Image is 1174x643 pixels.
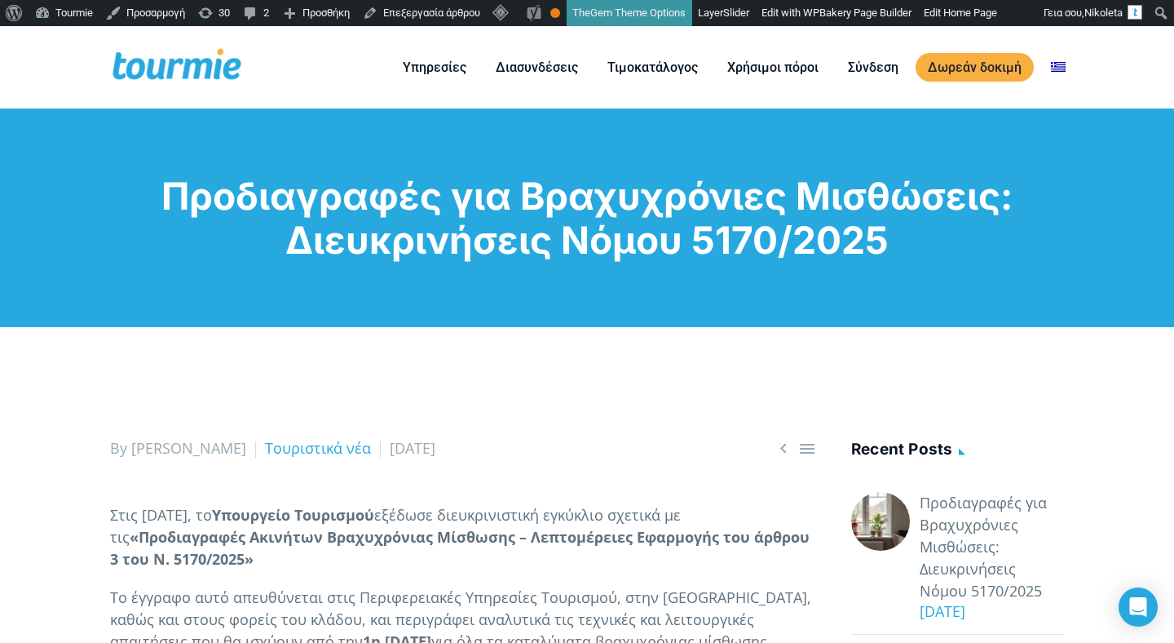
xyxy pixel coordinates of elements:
[110,174,1064,262] h1: Προδιαγραφές για Βραχυχρόνιες Μισθώσεις: Διευκρινήσεις Νόμου 5170/2025
[390,438,435,458] span: [DATE]
[212,505,374,525] strong: Υπουργείο Τουρισμού
[797,438,817,459] a: 
[550,8,560,18] div: OK
[110,527,810,569] strong: «Προδιαγραφές Ακινήτων Βραχυχρόνιας Μίσθωσης – Λεπτομέρειες Εφαρμογής του άρθρου 3 του Ν. 5170/2025»
[1119,588,1158,627] div: Open Intercom Messenger
[836,57,911,78] a: Σύνδεση
[265,438,371,458] a: Τουριστικά νέα
[110,504,817,570] p: Στις [DATE], το εξέδωσε διευκρινιστική εγκύκλιο σχετικά με τις
[595,57,710,78] a: Τιμοκατάλογος
[1084,7,1123,19] span: Nikoleta
[920,492,1064,602] a: Προδιαγραφές για Βραχυχρόνιες Μισθώσεις: Διευκρινήσεις Νόμου 5170/2025
[391,57,479,78] a: Υπηρεσίες
[483,57,590,78] a: Διασυνδέσεις
[774,438,793,459] a: 
[910,601,1064,623] div: [DATE]
[851,437,1064,464] h4: Recent posts
[916,53,1034,82] a: Δωρεάν δοκιμή
[715,57,831,78] a: Χρήσιμοι πόροι
[774,438,793,459] span: Previous post
[110,438,246,458] span: By [PERSON_NAME]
